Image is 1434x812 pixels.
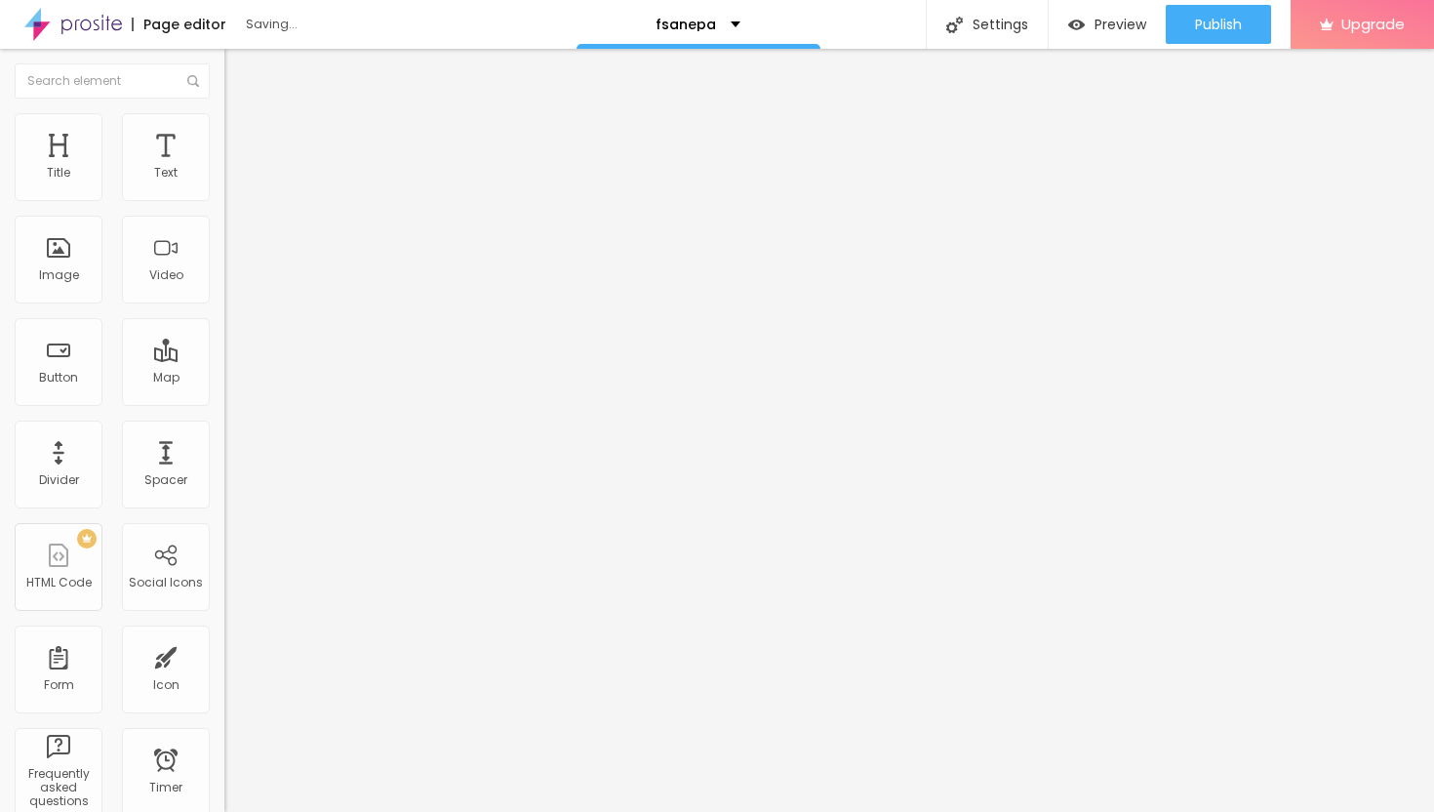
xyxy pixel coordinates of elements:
[44,678,74,692] div: Form
[39,371,78,385] div: Button
[1195,17,1242,32] span: Publish
[154,166,178,180] div: Text
[39,268,79,282] div: Image
[26,576,92,589] div: HTML Code
[20,767,97,809] div: Frequently asked questions
[1166,5,1271,44] button: Publish
[15,63,210,99] input: Search element
[1049,5,1166,44] button: Preview
[132,18,226,31] div: Page editor
[1095,17,1146,32] span: Preview
[47,166,70,180] div: Title
[656,18,716,31] p: fsanepa
[224,49,1434,812] iframe: Editor
[39,473,79,487] div: Divider
[144,473,187,487] div: Spacer
[187,75,199,87] img: Icone
[149,268,183,282] div: Video
[153,678,179,692] div: Icon
[1341,16,1405,32] span: Upgrade
[149,781,182,794] div: Timer
[946,17,963,33] img: Icone
[246,19,470,30] div: Saving...
[1068,17,1085,33] img: view-1.svg
[153,371,179,385] div: Map
[129,576,203,589] div: Social Icons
